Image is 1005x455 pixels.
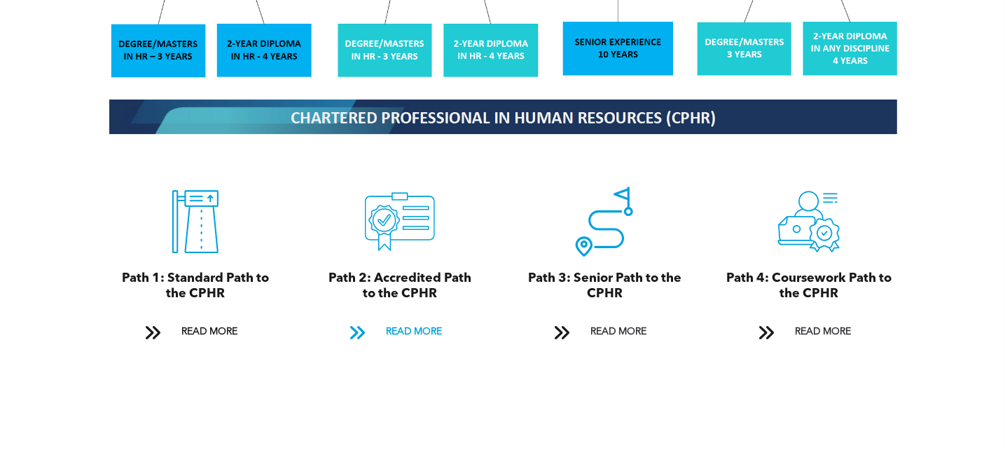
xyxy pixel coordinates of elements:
span: READ MORE [176,319,242,345]
span: Path 4: Coursework Path to the CPHR [726,272,892,300]
a: READ MORE [340,319,460,345]
a: READ MORE [135,319,256,345]
span: Path 1: Standard Path to the CPHR [122,272,269,300]
span: Path 2: Accredited Path to the CPHR [328,272,471,300]
a: READ MORE [749,319,869,345]
span: READ MORE [585,319,651,345]
span: READ MORE [790,319,856,345]
span: READ MORE [381,319,447,345]
span: Path 3: Senior Path to the CPHR [528,272,681,300]
a: READ MORE [544,319,665,345]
